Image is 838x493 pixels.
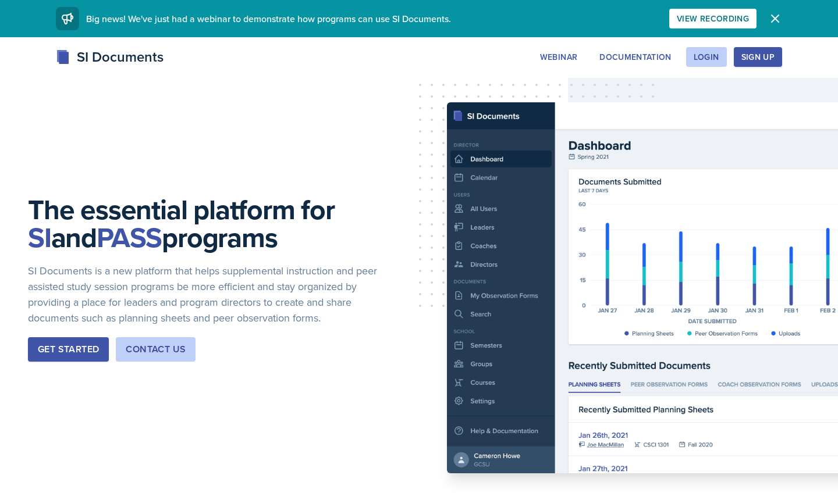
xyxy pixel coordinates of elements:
div: Sign Up [741,52,775,62]
button: Get Started [28,337,109,362]
button: Webinar [532,47,585,67]
div: Login [694,52,719,62]
div: Webinar [540,52,577,62]
button: Login [686,47,727,67]
div: View Recording [677,14,749,23]
div: Contact Us [126,342,186,356]
button: View Recording [669,9,757,28]
button: Documentation [592,47,679,67]
span: Big news! We've just had a webinar to demonstrate how programs can use SI Documents. [86,12,451,25]
button: Sign Up [734,47,782,67]
div: Documentation [599,52,672,62]
div: Get Started [38,342,99,356]
button: Contact Us [116,337,196,362]
div: SI Documents [56,47,164,67]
